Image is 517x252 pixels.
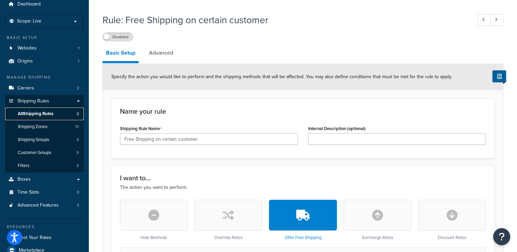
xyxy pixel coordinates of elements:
div: Surcharge Rates [344,200,411,240]
a: Shipping Zones13 [5,121,84,133]
a: Customer Groups5 [5,146,84,159]
span: Shipping Rules [17,98,49,104]
span: Websites [17,45,37,51]
p: The action you want to perform. [120,184,486,191]
span: 1 [78,45,79,51]
a: AllShipping Rules2 [5,108,84,120]
span: Specify the action you would like to perform and the shipping methods that will be affected. You ... [111,73,452,80]
div: Hide Methods [120,200,188,240]
div: Manage Shipping [5,74,84,80]
span: 4 [77,137,79,143]
a: Shipping Groups4 [5,134,84,146]
li: Advanced Features [5,199,84,212]
a: Advanced Features3 [5,199,84,212]
span: Test Your Rates [19,235,52,241]
span: Shipping Groups [18,137,49,143]
a: Filters3 [5,159,84,172]
li: Websites [5,42,84,55]
span: 2 [77,85,79,91]
div: Override Rates [194,200,262,240]
li: Origins [5,55,84,68]
a: Basic Setup [103,45,139,63]
h3: Name your rule [120,108,486,115]
span: Carriers [17,85,34,91]
li: Filters [5,159,84,172]
span: 0 [77,190,79,195]
a: Carriers2 [5,82,84,95]
label: Shipping Rule Name [120,126,162,131]
div: Offer Free Shipping [269,200,337,240]
h3: I want to... [120,174,486,182]
span: Advanced Features [17,202,59,208]
span: 3 [77,202,79,208]
a: Previous Record [478,14,491,26]
span: Scope: Live [17,18,41,24]
span: Shipping Zones [18,124,47,130]
li: Shipping Groups [5,134,84,146]
span: Boxes [17,177,31,182]
li: Customer Groups [5,146,84,159]
span: 2 [77,111,79,117]
a: Origins1 [5,55,84,68]
a: Next Record [490,14,504,26]
span: Dashboard [17,1,41,7]
li: Shipping Rules [5,95,84,173]
div: Discount Rates [418,200,486,240]
li: Carriers [5,82,84,95]
a: Advanced [146,45,177,61]
span: 1 [78,58,79,64]
span: 5 [77,150,79,156]
span: Origins [17,58,33,64]
a: Boxes [5,173,84,186]
a: Time Slots0 [5,186,84,199]
div: Basic Setup [5,35,84,41]
div: Resources [5,224,84,230]
h1: Rule: Free Shipping on certain customer [103,13,465,27]
span: All Shipping Rules [18,111,53,117]
span: Time Slots [17,190,39,195]
button: Open Resource Center [493,228,510,245]
a: Websites1 [5,42,84,55]
span: Customer Groups [18,150,51,156]
li: Shipping Zones [5,121,84,133]
span: 13 [75,124,79,130]
li: Time Slots [5,186,84,199]
a: Shipping Rules [5,95,84,108]
button: Show Help Docs [492,70,506,82]
label: Internal Description (optional) [308,126,366,131]
a: Test Your Rates [5,232,84,244]
span: 3 [77,163,79,169]
span: Filters [18,163,29,169]
label: Disabled [103,33,133,41]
